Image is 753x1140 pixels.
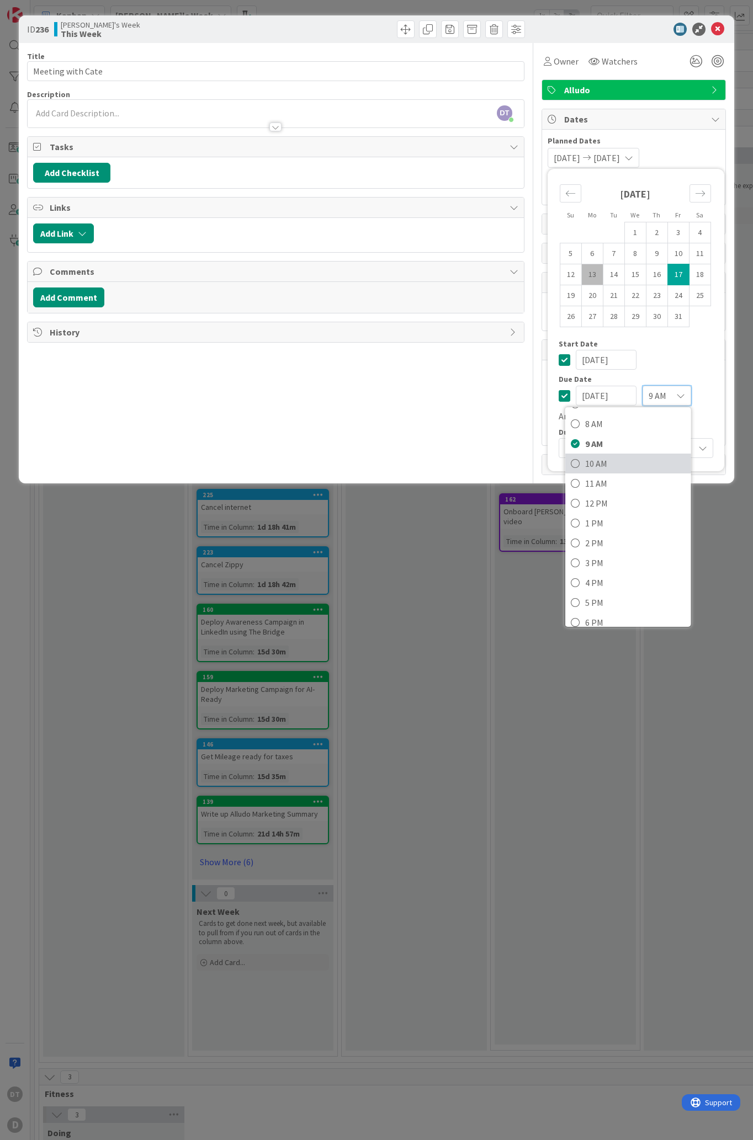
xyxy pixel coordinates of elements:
[565,612,691,632] a: 6 PM
[689,264,710,285] td: Choose Saturday, 10/18/2025 12:00 PM as your check-in date. It’s available.
[603,243,624,264] td: Choose Tuesday, 10/07/2025 12:00 PM as your check-in date. It’s available.
[565,414,691,434] a: 8 AM
[585,594,685,611] span: 5 PM
[565,434,691,454] a: 9 AM
[624,264,646,285] td: Choose Wednesday, 10/15/2025 12:00 PM as your check-in date. It’s available.
[603,264,624,285] td: Choose Tuesday, 10/14/2025 12:00 PM as your check-in date. It’s available.
[689,243,710,264] td: Choose Saturday, 10/11/2025 12:00 PM as your check-in date. It’s available.
[602,55,638,68] span: Watchers
[649,388,666,403] span: 9 AM
[689,222,710,243] td: Choose Saturday, 10/04/2025 12:00 PM as your check-in date. It’s available.
[50,140,504,153] span: Tasks
[585,535,685,551] span: 2 PM
[585,415,685,432] span: 8 AM
[630,211,639,219] small: We
[564,83,706,97] span: Alludo
[27,51,45,61] label: Title
[560,306,581,327] td: Choose Sunday, 10/26/2025 12:00 PM as your check-in date. It’s available.
[50,201,504,214] span: Links
[581,243,603,264] td: Choose Monday, 10/06/2025 12:00 PM as your check-in date. It’s available.
[27,89,70,99] span: Description
[560,184,581,203] div: Move backward to switch to the previous month.
[27,61,524,81] input: type card name here...
[667,306,689,327] td: Choose Friday, 10/31/2025 12:00 PM as your check-in date. It’s available.
[585,515,685,531] span: 1 PM
[50,265,504,278] span: Comments
[653,211,660,219] small: Th
[696,211,703,219] small: Sa
[565,573,691,593] a: 4 PM
[565,593,691,612] a: 5 PM
[689,285,710,306] td: Choose Saturday, 10/25/2025 12:00 PM as your check-in date. It’s available.
[646,264,667,285] td: Choose Thursday, 10/16/2025 12:00 PM as your check-in date. It’s available.
[610,211,617,219] small: Tu
[588,211,596,219] small: Mo
[585,455,685,472] span: 10 AM
[675,211,681,219] small: Fr
[585,435,685,452] span: 9 AM
[585,475,685,492] span: 11 AM
[620,188,650,200] strong: [DATE]
[33,287,104,307] button: Add Comment
[624,243,646,264] td: Choose Wednesday, 10/08/2025 12:00 PM as your check-in date. It’s available.
[667,222,689,243] td: Choose Friday, 10/03/2025 12:00 PM as your check-in date. It’s available.
[61,29,140,38] b: This Week
[560,285,581,306] td: Choose Sunday, 10/19/2025 12:00 PM as your check-in date. It’s available.
[667,285,689,306] td: Choose Friday, 10/24/2025 12:00 PM as your check-in date. It’s available.
[667,243,689,264] td: Choose Friday, 10/10/2025 12:00 PM as your check-in date. It’s available.
[690,184,711,203] div: Move forward to switch to the next month.
[581,285,603,306] td: Choose Monday, 10/20/2025 12:00 PM as your check-in date. It’s available.
[565,473,691,493] a: 11 AM
[35,24,49,35] b: 236
[667,264,689,285] td: Selected as start date. Friday, 10/17/2025 12:00 PM
[560,243,581,264] td: Choose Sunday, 10/05/2025 12:00 PM as your check-in date. It’s available.
[585,495,685,512] span: 12 PM
[593,151,620,164] span: [DATE]
[603,306,624,327] td: Choose Tuesday, 10/28/2025 12:00 PM as your check-in date. It’s available.
[61,20,140,29] span: [PERSON_NAME]'s Week
[624,306,646,327] td: Choose Wednesday, 10/29/2025 12:00 PM as your check-in date. It’s available.
[576,386,637,406] input: MM/DD/YYYY
[565,553,691,573] a: 3 PM
[33,163,110,183] button: Add Checklist
[646,243,667,264] td: Choose Thursday, 10/09/2025 12:00 PM as your check-in date. It’s available.
[581,306,603,327] td: Choose Monday, 10/27/2025 12:00 PM as your check-in date. It’s available.
[567,211,574,219] small: Su
[565,533,691,553] a: 2 PM
[565,493,691,513] a: 12 PM
[548,174,723,340] div: Calendar
[554,55,579,68] span: Owner
[564,113,706,126] span: Dates
[559,375,592,383] span: Due Date
[624,222,646,243] td: Choose Wednesday, 10/01/2025 12:00 PM as your check-in date. It’s available.
[497,105,512,121] span: DT
[27,23,49,36] span: ID
[646,306,667,327] td: Choose Thursday, 10/30/2025 12:00 PM as your check-in date. It’s available.
[585,574,685,591] span: 4 PM
[565,454,691,473] a: 10 AM
[554,151,580,164] span: [DATE]
[548,135,720,147] span: Planned Dates
[50,326,504,339] span: History
[559,428,629,436] span: Due Date Reminder
[559,340,598,348] span: Start Date
[585,555,685,571] span: 3 PM
[33,223,94,243] button: Add Link
[624,285,646,306] td: Choose Wednesday, 10/22/2025 12:00 PM as your check-in date. It’s available.
[581,264,603,285] td: Choose Monday, 10/13/2025 12:00 PM as your check-in date. It’s available.
[560,264,581,285] td: Choose Sunday, 10/12/2025 12:00 PM as your check-in date. It’s available.
[646,285,667,306] td: Choose Thursday, 10/23/2025 12:00 PM as your check-in date. It’s available.
[646,222,667,243] td: Choose Thursday, 10/02/2025 12:00 PM as your check-in date. It’s available.
[23,2,50,15] span: Support
[603,285,624,306] td: Choose Tuesday, 10/21/2025 12:00 PM as your check-in date. It’s available.
[559,409,641,423] span: America/Los_Angeles
[585,614,685,631] span: 6 PM
[576,350,637,370] input: MM/DD/YYYY
[565,513,691,533] a: 1 PM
